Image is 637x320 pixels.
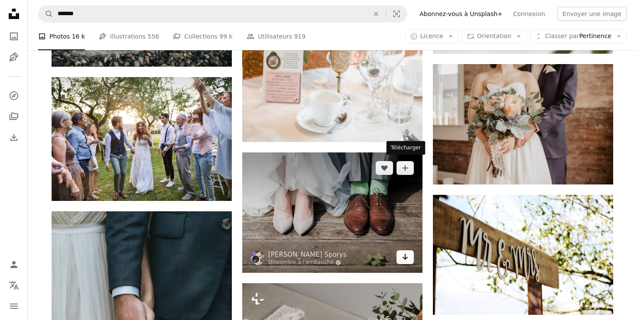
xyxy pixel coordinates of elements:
button: Ajouter à la collection [396,161,414,175]
button: Licence [405,29,458,43]
img: Femme tenant un bouquet de fleurs à pétales beiges [433,64,613,184]
a: Photos [5,28,23,45]
a: Connexion [508,7,550,21]
a: Femme tenant un bouquet de fleurs à pétales beiges [433,120,613,128]
button: Envoyer une image [557,7,627,21]
button: Orientation [462,29,526,43]
a: Connexion / S’inscrire [5,256,23,273]
span: Licence [420,32,443,39]
button: Effacer [367,6,386,22]
a: Télécharger [396,250,414,264]
a: Illustrations [5,48,23,66]
button: Menu [5,297,23,315]
a: [PERSON_NAME] Sporys [268,250,346,259]
a: Accueil — Unsplash [5,5,23,24]
img: La mariée, le marié et leurs invités à la réception de mariage à l’extérieur dans la cour. Fête d... [52,77,232,201]
a: deux personnes debout sur un plancher en bois brun [242,209,422,217]
a: Abonnez-vous à Unsplash+ [414,7,508,21]
a: La mariée, le marié et leurs invités à la réception de mariage à l’extérieur dans la cour. Fête d... [52,135,232,143]
img: Accéder au profil de Marc A. Sporys [251,251,265,265]
span: 919 [294,32,305,41]
a: Collections [5,108,23,125]
span: 556 [148,32,159,41]
a: Explorer [5,87,23,104]
a: Collections 99 k [173,23,232,50]
button: Recherche de visuels [386,6,407,22]
img: Signalétique Mr et Mme [433,195,613,315]
div: Télécharger [387,141,426,155]
span: Classer par [545,32,579,39]
span: 99 k [219,32,232,41]
span: Pertinence [545,32,611,41]
a: Historique de téléchargement [5,129,23,146]
button: Langue [5,277,23,294]
span: Orientation [477,32,511,39]
a: Illustrations 556 [99,23,159,50]
img: deux personnes debout sur un plancher en bois brun [242,152,422,273]
button: Classer parPertinence [530,29,627,43]
form: Rechercher des visuels sur tout le site [38,5,407,23]
a: Disponible à l’embauche [268,259,346,266]
a: Signalétique Mr et Mme [433,251,613,259]
button: Rechercher sur Unsplash [39,6,53,22]
button: J’aime [376,161,393,175]
a: Utilisateurs 919 [247,23,306,50]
